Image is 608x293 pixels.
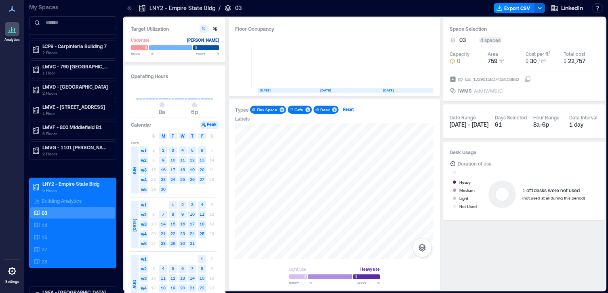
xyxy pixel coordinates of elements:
div: Floor Occupancy [235,25,433,33]
text: 7 [191,266,194,271]
div: 1 [305,107,310,112]
div: Medium [459,186,475,194]
span: w1 [140,201,148,209]
text: 22 [200,285,204,290]
p: Settings [5,279,19,284]
div: Capacity [450,51,469,57]
span: ft² [499,58,504,64]
p: 03 [42,210,47,216]
a: Settings [2,261,22,287]
text: 12 [170,276,175,280]
span: 30 [530,57,536,64]
div: Types [235,106,248,113]
p: 15 [42,234,47,240]
span: Above % [357,280,380,285]
text: 10 [170,157,175,162]
span: w5 [140,240,148,248]
a: Analytics [2,19,22,45]
div: Heavy [459,178,471,186]
span: Below % [131,51,154,56]
text: 5 [191,148,194,153]
p: 28 [42,258,47,265]
h3: Calendar [131,121,151,129]
span: M [162,133,165,139]
div: Duration of use [458,159,492,168]
span: [DATE] [131,219,138,231]
span: (not used at all during this period) [522,195,585,200]
button: 03 [459,36,475,44]
div: 2 [280,107,284,112]
p: 2 Floors [42,90,110,96]
div: Labels [235,115,250,122]
p: 27 [42,246,47,253]
text: 27 [200,177,204,182]
span: $ [564,58,566,64]
div: Underuse [131,36,149,44]
div: of 1 desks were not used. [522,187,585,193]
text: 6 [201,148,203,153]
text: 8 [172,212,174,217]
span: LinkedIn [561,4,583,12]
text: 2 [181,202,184,207]
text: 12 [190,157,195,162]
p: LCP9 - Carpinteria Building 7 [42,43,110,49]
span: F [201,133,203,139]
div: Add IWMS ID [473,87,503,95]
text: 11 [180,157,185,162]
button: LinkedIn [548,2,585,15]
span: w1 [140,146,148,155]
text: 9 [181,212,184,217]
span: 0 [457,57,460,65]
text: 17 [170,167,175,172]
div: Heavy use [360,265,380,273]
p: LMVG - 1101 [PERSON_NAME] B7 [42,144,110,151]
p: / [219,4,221,12]
div: Not Used [459,202,477,210]
div: Hour Range [533,114,560,121]
text: 15 [200,276,204,280]
div: Cost per ft² [526,51,550,57]
text: 13 [180,276,185,280]
div: Reset [342,106,355,113]
span: 03 [459,36,466,44]
button: Export CSV [494,3,535,13]
span: w1 [140,255,148,263]
text: 13 [200,157,204,162]
text: 16 [180,221,185,226]
p: LMVF - 800 Middlefield B1 [42,124,110,130]
div: Area [488,51,498,57]
span: W [181,133,185,139]
text: 21 [190,285,195,290]
p: Analytics [4,37,20,42]
text: 20 [200,167,204,172]
div: Desk [320,107,330,113]
span: w3 [140,274,148,282]
text: 16 [161,167,166,172]
div: Date Range [450,114,476,121]
text: 29 [170,241,175,246]
p: 1 Floor [42,70,110,76]
p: 14 [42,222,47,228]
div: Data Interval [569,114,597,121]
div: Light [459,194,468,202]
text: 3 [172,148,174,153]
p: LMVC - 790 [GEOGRAPHIC_DATA] B2 [42,63,110,70]
text: 9 [162,157,164,162]
span: T [172,133,174,139]
div: [PERSON_NAME] [187,36,219,44]
p: LNY2 - Empire State Bldg [42,180,110,187]
text: 30 [161,187,166,191]
span: 2025 [131,140,139,145]
span: w2 [140,210,148,219]
text: 18 [200,221,204,226]
text: 10 [190,212,195,217]
div: Days Selected [495,114,527,121]
div: Total cost [564,51,585,57]
text: 14 [161,221,166,226]
text: 8 [201,266,203,271]
text: 19 [190,167,195,172]
span: / ft² [538,58,546,64]
span: AUG [131,280,138,289]
text: 4 [181,148,184,153]
text: 4 [162,266,164,271]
